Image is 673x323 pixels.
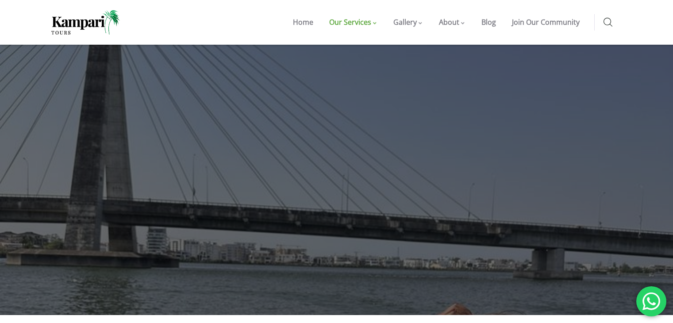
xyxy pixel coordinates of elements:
div: 'Get [636,286,666,316]
span: Gallery [393,17,417,27]
img: Home [51,10,120,35]
span: Home [293,17,313,27]
span: Blog [481,17,496,27]
span: Join Our Community [512,17,580,27]
span: Our Services [329,17,371,27]
span: About [439,17,459,27]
